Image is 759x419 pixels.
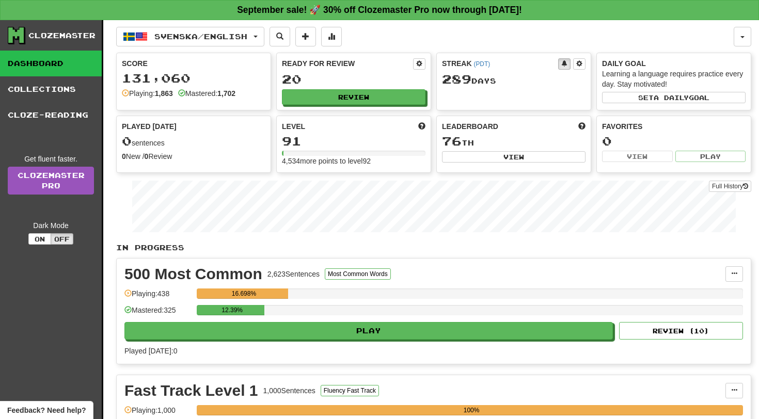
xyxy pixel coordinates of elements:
[122,121,177,132] span: Played [DATE]
[602,58,746,69] div: Daily Goal
[217,89,235,98] strong: 1,702
[8,154,94,164] div: Get fluent faster.
[602,92,746,103] button: Seta dailygoal
[155,89,173,98] strong: 1,863
[282,156,425,166] div: 4,534 more points to level 92
[28,233,51,245] button: On
[675,151,746,162] button: Play
[51,233,73,245] button: Off
[418,121,425,132] span: Score more points to level up
[200,305,264,315] div: 12.39%
[178,88,235,99] div: Mastered:
[200,405,743,415] div: 100%
[282,73,425,86] div: 20
[122,135,265,148] div: sentences
[124,288,192,305] div: Playing: 438
[122,58,265,69] div: Score
[124,266,262,282] div: 500 Most Common
[282,58,413,69] div: Ready for Review
[270,27,290,46] button: Search sentences
[442,73,586,86] div: Day s
[442,58,558,69] div: Streak
[124,322,613,340] button: Play
[282,121,305,132] span: Level
[8,220,94,231] div: Dark Mode
[145,152,149,160] strong: 0
[442,121,498,132] span: Leaderboard
[602,151,673,162] button: View
[654,94,689,101] span: a daily
[122,88,173,99] div: Playing:
[619,322,743,340] button: Review (10)
[116,27,264,46] button: Svenska/English
[237,5,522,15] strong: September sale! 🚀 30% off Clozemaster Pro now through [DATE]!
[122,151,265,162] div: New / Review
[200,288,288,299] div: 16.698%
[442,72,471,86] span: 289
[473,60,490,68] a: (PDT)
[282,89,425,105] button: Review
[709,181,751,192] button: Full History
[442,134,462,148] span: 76
[8,167,94,195] a: ClozemasterPro
[321,27,342,46] button: More stats
[442,135,586,148] div: th
[116,243,751,253] p: In Progress
[578,121,586,132] span: This week in points, UTC
[122,72,265,85] div: 131,060
[122,134,132,148] span: 0
[602,135,746,148] div: 0
[325,268,391,280] button: Most Common Words
[28,30,96,41] div: Clozemaster
[267,269,320,279] div: 2,623 Sentences
[122,152,126,160] strong: 0
[263,385,315,396] div: 1,000 Sentences
[154,32,247,41] span: Svenska / English
[295,27,316,46] button: Add sentence to collection
[7,405,86,415] span: Open feedback widget
[124,383,258,398] div: Fast Track Level 1
[442,151,586,163] button: View
[124,305,192,322] div: Mastered: 325
[602,121,746,132] div: Favorites
[282,135,425,148] div: 91
[124,347,177,355] span: Played [DATE]: 0
[602,69,746,89] div: Learning a language requires practice every day. Stay motivated!
[321,385,379,396] button: Fluency Fast Track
